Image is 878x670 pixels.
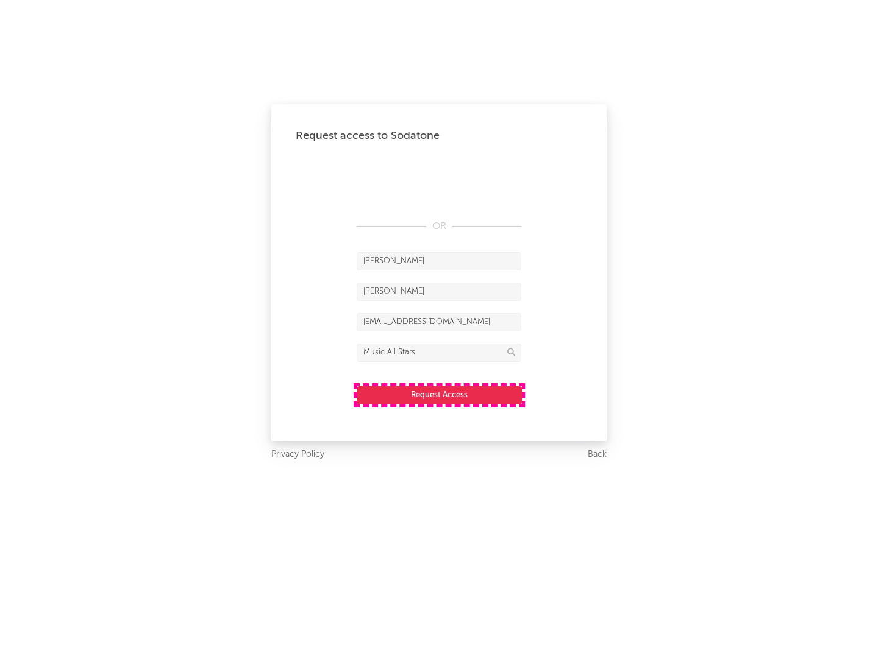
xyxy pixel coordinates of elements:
a: Privacy Policy [271,447,324,462]
a: Back [588,447,607,462]
input: Division [357,344,521,362]
input: First Name [357,252,521,270]
div: OR [357,219,521,234]
input: Email [357,313,521,331]
div: Request access to Sodatone [296,129,582,143]
button: Request Access [357,386,522,404]
input: Last Name [357,283,521,301]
